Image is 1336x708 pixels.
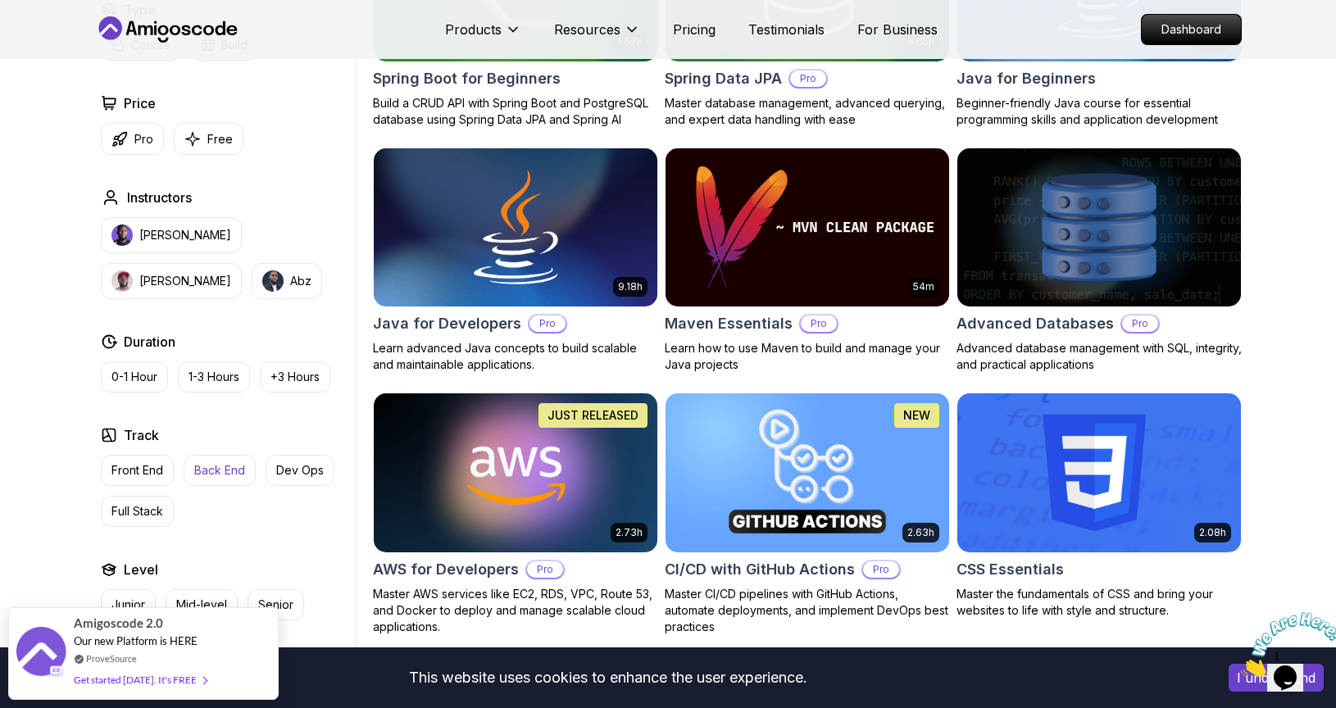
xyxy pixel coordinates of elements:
div: This website uses cookies to enhance the user experience. [12,660,1204,696]
img: CSS Essentials card [957,393,1241,552]
a: AWS for Developers card2.73hJUST RELEASEDAWS for DevelopersProMaster AWS services like EC2, RDS, ... [373,393,658,635]
p: [PERSON_NAME] [139,227,231,243]
h2: Price [124,93,156,113]
img: CI/CD with GitHub Actions card [666,393,949,552]
p: Free [207,131,233,147]
p: Pro [801,315,837,332]
p: Pro [790,70,826,87]
img: provesource social proof notification image [16,627,66,680]
button: 0-1 Hour [101,361,168,393]
p: Pro [1122,315,1158,332]
button: Dev Ops [266,455,334,486]
p: Pro [529,315,566,332]
img: instructor img [111,225,133,246]
p: Full Stack [111,503,163,520]
p: Front End [111,462,163,479]
p: Abz [290,273,311,289]
button: Resources [554,20,640,52]
p: [PERSON_NAME] [139,273,231,289]
span: 1 [7,7,13,20]
a: For Business [857,20,938,39]
button: instructor imgAbz [252,263,322,299]
p: +3 Hours [270,369,320,385]
h2: Spring Data JPA [665,67,782,90]
span: Our new Platform is HERE [74,634,198,647]
h2: Level [124,560,158,579]
p: Pro [863,561,899,578]
p: Dev Ops [276,462,324,479]
img: Java for Developers card [374,148,657,307]
p: 2.73h [616,526,643,539]
h2: AWS for Developers [373,558,519,581]
p: 54m [913,280,934,293]
p: Master database management, advanced querying, and expert data handling with ease [665,95,950,128]
h2: CSS Essentials [957,558,1064,581]
p: 0-1 Hour [111,369,157,385]
p: Beginner-friendly Java course for essential programming skills and application development [957,95,1242,128]
p: Resources [554,20,620,39]
button: Senior [248,589,304,620]
img: AWS for Developers card [374,393,657,552]
a: Advanced Databases cardAdvanced DatabasesProAdvanced database management with SQL, integrity, and... [957,147,1242,374]
p: Learn advanced Java concepts to build scalable and maintainable applications. [373,340,658,373]
p: Mid-level [176,597,227,613]
p: Advanced database management with SQL, integrity, and practical applications [957,340,1242,373]
a: Testimonials [748,20,825,39]
a: CI/CD with GitHub Actions card2.63hNEWCI/CD with GitHub ActionsProMaster CI/CD pipelines with Git... [665,393,950,635]
h2: Instructors [127,188,192,207]
p: Dashboard [1142,15,1241,44]
h2: Advanced Databases [957,312,1114,335]
p: Learn how to use Maven to build and manage your Java projects [665,340,950,373]
button: Full Stack [101,496,174,527]
button: Pro [101,123,164,155]
p: Senior [258,597,293,613]
img: Chat attention grabber [7,7,108,71]
a: Maven Essentials card54mMaven EssentialsProLearn how to use Maven to build and manage your Java p... [665,147,950,374]
p: Back End [194,462,245,479]
img: instructor img [111,270,133,292]
h2: Duration [124,332,175,352]
p: Master the fundamentals of CSS and bring your websites to life with style and structure. [957,586,1242,619]
p: Master AWS services like EC2, RDS, VPC, Route 53, and Docker to deploy and manage scalable cloud ... [373,586,658,635]
h2: Spring Boot for Beginners [373,67,561,90]
p: Pro [134,131,153,147]
a: Java for Developers card9.18hJava for DevelopersProLearn advanced Java concepts to build scalable... [373,147,658,374]
a: Pricing [673,20,716,39]
p: 2.63h [907,526,934,539]
div: Get started [DATE]. It's FREE [74,670,207,689]
p: Pro [527,561,563,578]
button: Products [445,20,521,52]
p: JUST RELEASED [548,407,638,424]
a: Dashboard [1141,14,1242,45]
p: 1-3 Hours [189,369,239,385]
iframe: chat widget [1234,606,1336,683]
img: instructor img [262,270,284,292]
button: Accept cookies [1229,664,1324,692]
button: 1-3 Hours [178,361,250,393]
button: Junior [101,589,156,620]
a: CSS Essentials card2.08hCSS EssentialsMaster the fundamentals of CSS and bring your websites to l... [957,393,1242,619]
button: instructor img[PERSON_NAME] [101,217,242,253]
h2: Java for Beginners [957,67,1096,90]
button: Back End [184,455,256,486]
button: Front End [101,455,174,486]
p: Junior [111,597,145,613]
p: 2.08h [1199,526,1226,539]
button: instructor img[PERSON_NAME] [101,263,242,299]
button: +3 Hours [260,361,330,393]
p: Master CI/CD pipelines with GitHub Actions, automate deployments, and implement DevOps best pract... [665,586,950,635]
button: Free [174,123,243,155]
h2: CI/CD with GitHub Actions [665,558,855,581]
a: ProveSource [86,651,137,665]
img: Advanced Databases card [957,148,1241,307]
h2: Java for Developers [373,312,521,335]
button: Mid-level [166,589,238,620]
span: Amigoscode 2.0 [74,614,163,633]
p: Products [445,20,502,39]
p: 9.18h [618,280,643,293]
p: NEW [903,407,930,424]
